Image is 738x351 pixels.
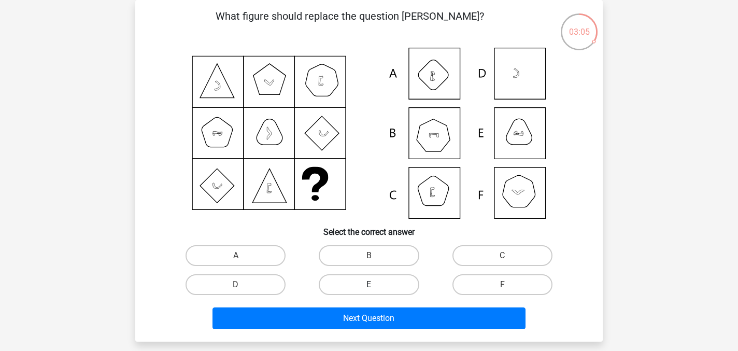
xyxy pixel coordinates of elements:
[186,274,286,295] label: D
[319,274,419,295] label: E
[152,8,547,39] p: What figure should replace the question [PERSON_NAME]?
[452,245,552,266] label: C
[319,245,419,266] label: B
[212,307,526,329] button: Next Question
[186,245,286,266] label: A
[452,274,552,295] label: F
[560,12,599,38] div: 03:05
[152,219,586,237] h6: Select the correct answer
